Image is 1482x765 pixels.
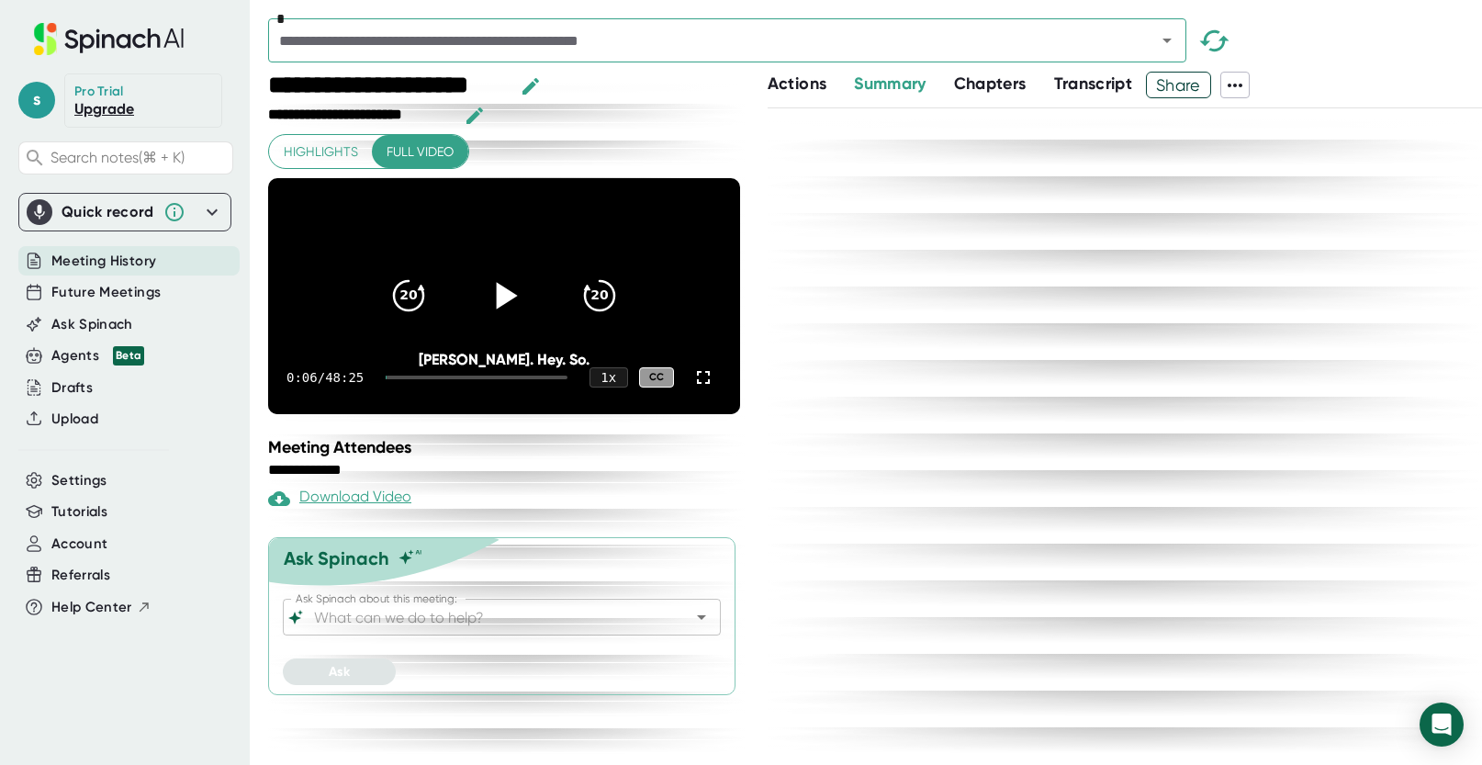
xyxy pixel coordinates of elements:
[51,314,133,335] button: Ask Spinach
[268,488,411,510] div: Paid feature
[1054,72,1133,96] button: Transcript
[1147,69,1210,101] span: Share
[18,82,55,118] span: s
[1420,703,1464,747] div: Open Intercom Messenger
[27,194,223,231] div: Quick record
[51,282,161,303] button: Future Meetings
[51,345,144,366] div: Agents
[768,72,826,96] button: Actions
[954,73,1027,94] span: Chapters
[689,604,714,630] button: Open
[62,203,154,221] div: Quick record
[113,346,144,366] div: Beta
[387,141,454,163] span: Full video
[74,100,134,118] a: Upgrade
[268,437,745,457] div: Meeting Attendees
[51,470,107,491] button: Settings
[51,377,93,399] button: Drafts
[1154,28,1180,53] button: Open
[329,664,350,680] span: Ask
[74,84,127,100] div: Pro Trial
[315,351,692,368] div: [PERSON_NAME]. Hey. So.
[854,73,926,94] span: Summary
[51,597,132,618] span: Help Center
[589,367,628,388] div: 1 x
[768,73,826,94] span: Actions
[51,565,110,586] button: Referrals
[1146,72,1211,98] button: Share
[310,604,661,630] input: What can we do to help?
[1054,73,1133,94] span: Transcript
[51,149,185,166] span: Search notes (⌘ + K)
[51,597,152,618] button: Help Center
[51,501,107,523] button: Tutorials
[269,135,373,169] button: Highlights
[51,345,144,366] button: Agents Beta
[283,658,396,685] button: Ask
[284,547,389,569] div: Ask Spinach
[639,367,674,388] div: CC
[51,534,107,555] button: Account
[284,141,358,163] span: Highlights
[372,135,468,169] button: Full video
[854,72,926,96] button: Summary
[51,409,98,430] button: Upload
[286,370,364,385] div: 0:06 / 48:25
[51,251,156,272] button: Meeting History
[954,72,1027,96] button: Chapters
